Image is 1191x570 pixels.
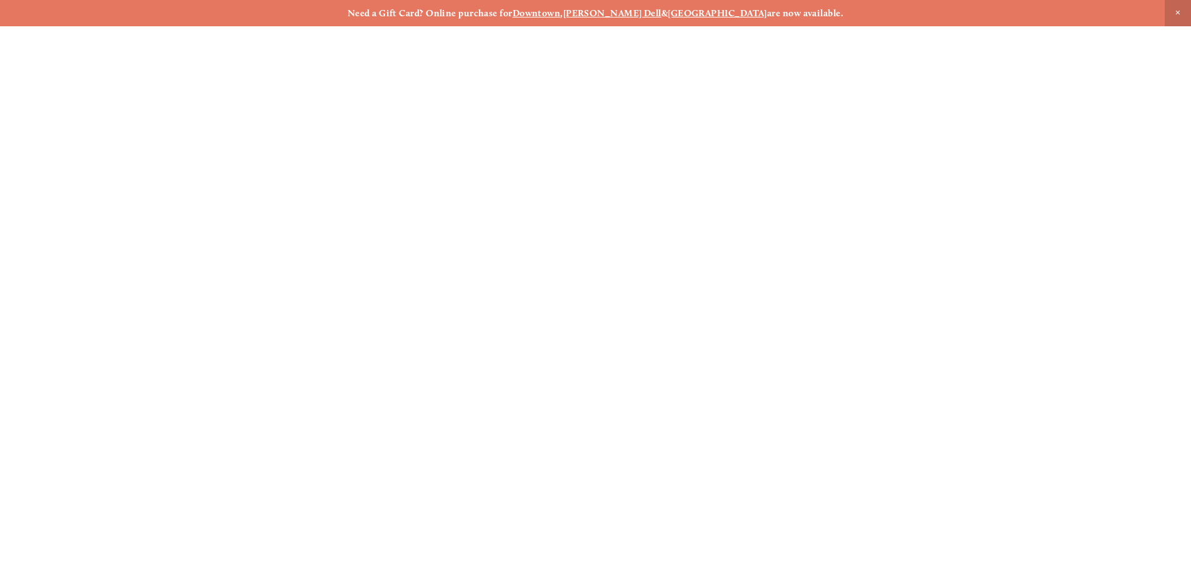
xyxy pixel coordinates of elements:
[767,8,843,19] strong: are now available.
[560,8,563,19] strong: ,
[513,8,561,19] a: Downtown
[563,8,661,19] a: [PERSON_NAME] Dell
[661,8,668,19] strong: &
[348,8,513,19] strong: Need a Gift Card? Online purchase for
[668,8,767,19] a: [GEOGRAPHIC_DATA]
